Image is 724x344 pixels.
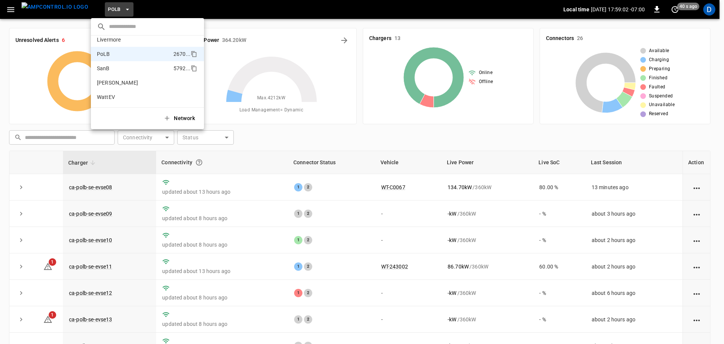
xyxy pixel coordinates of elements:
[97,36,172,43] p: Livermore
[97,65,170,72] p: SanB
[190,49,198,59] div: copy
[97,79,173,86] p: [PERSON_NAME]
[97,50,170,58] p: PoLB
[97,93,170,101] p: WattEV
[159,111,201,126] button: Network
[190,64,198,73] div: copy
